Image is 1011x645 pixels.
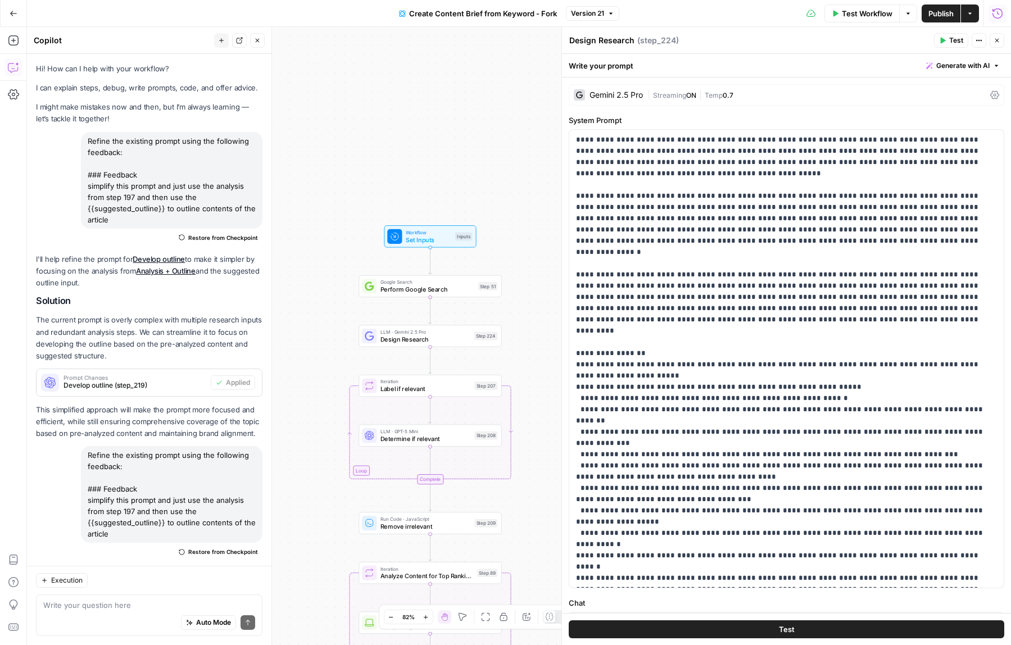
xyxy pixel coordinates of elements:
[406,235,451,244] span: Set Inputs
[211,375,255,390] button: Applied
[36,296,262,306] h2: Solution
[566,6,619,21] button: Version 21
[188,233,258,242] span: Restore from Checkpoint
[380,571,474,580] span: Analyze Content for Top Ranking Pages
[696,89,705,100] span: |
[380,515,471,523] span: Run Code · JavaScript
[455,232,472,240] div: Inputs
[477,569,497,577] div: Step 89
[934,33,968,48] button: Test
[647,89,653,100] span: |
[922,58,1004,73] button: Generate with AI
[429,584,432,611] g: Edge from step_89 to step_90
[571,8,604,19] span: Version 21
[569,597,1004,608] label: Chat
[686,91,696,99] span: ON
[36,101,262,125] p: I might make mistakes now and then, but I’m always learning — let’s tackle it together!
[359,612,501,634] div: Web Page ScrapeScrape Page ContentStep 90
[402,612,415,621] span: 82%
[380,384,471,393] span: Label if relevant
[392,4,564,22] button: Create Content Brief from Keyword - Fork
[637,35,679,46] span: ( step_224 )
[380,378,471,385] span: Iteration
[36,314,262,362] p: The current prompt is overly complex with multiple research inputs and redundant analysis steps. ...
[359,474,501,484] div: Complete
[136,266,196,275] a: Analysis + Outline
[429,534,432,561] g: Edge from step_209 to step_89
[174,545,262,558] button: Restore from Checkpoint
[226,378,250,388] span: Applied
[36,404,262,439] p: This simplified approach will make the prompt more focused and efficient, while still ensuring co...
[36,253,262,289] p: I'll help refine the prompt for to make it simpler by focusing on the analysis from and the sugge...
[562,54,1011,77] div: Write your prompt
[474,332,497,340] div: Step 224
[569,35,634,46] textarea: Design Research
[569,115,1004,126] label: System Prompt
[406,229,451,236] span: Workflow
[188,547,258,556] span: Restore from Checkpoint
[36,63,262,75] p: Hi! How can I help with your workflow?
[34,35,211,46] div: Copilot
[429,397,432,424] g: Edge from step_207 to step_208
[196,617,231,628] span: Auto Mode
[653,91,686,99] span: Streaming
[474,431,497,440] div: Step 208
[359,225,501,247] div: WorkflowSet InputsInputs
[380,278,474,285] span: Google Search
[380,428,471,435] span: LLM · GPT-5 Mini
[359,424,501,446] div: LLM · GPT-5 MiniDetermine if relevantStep 208
[824,4,899,22] button: Test Workflow
[359,562,501,584] div: IterationAnalyze Content for Top Ranking PagesStep 89
[936,61,990,71] span: Generate with AI
[842,8,892,19] span: Test Workflow
[417,474,443,484] div: Complete
[429,297,432,324] g: Edge from step_51 to step_224
[380,285,474,294] span: Perform Google Search
[380,328,470,335] span: LLM · Gemini 2.5 Pro
[409,8,557,19] span: Create Content Brief from Keyword - Fork
[380,565,474,573] span: Iteration
[429,347,432,374] g: Edge from step_224 to step_207
[569,620,1004,638] button: Test
[64,375,206,380] span: Prompt Changes
[51,575,83,585] span: Execution
[723,91,733,99] span: 0.7
[590,91,643,99] div: Gemini 2.5 Pro
[81,132,262,229] div: Refine the existing prompt using the following feedback: ### Feedback simplify this prompt and ju...
[429,484,432,511] g: Edge from step_207-iteration-end to step_209
[36,82,262,94] p: I can explain steps, debug, write prompts, code, and offer advice.
[949,35,963,46] span: Test
[429,248,432,275] g: Edge from start to step_51
[174,231,262,244] button: Restore from Checkpoint
[474,381,497,390] div: Step 207
[133,255,185,264] a: Develop outline
[181,615,236,630] button: Auto Mode
[359,275,501,297] div: Google SearchPerform Google SearchStep 51
[928,8,954,19] span: Publish
[474,519,497,528] div: Step 209
[380,434,471,443] span: Determine if relevant
[64,380,206,390] span: Develop outline (step_219)
[380,621,474,630] span: Scrape Page Content
[359,512,501,534] div: Run Code · JavaScriptRemove irrelevantStep 209
[359,325,501,347] div: LLM · Gemini 2.5 ProDesign ResearchStep 224
[478,282,497,290] div: Step 51
[359,375,501,397] div: LoopIterationLabel if relevantStep 207
[779,624,795,635] span: Test
[380,335,470,344] span: Design Research
[705,91,723,99] span: Temp
[922,4,960,22] button: Publish
[380,522,471,531] span: Remove irrelevant
[81,446,262,543] div: Refine the existing prompt using the following feedback: ### Feedback simplify this prompt and ju...
[36,573,88,588] button: Execution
